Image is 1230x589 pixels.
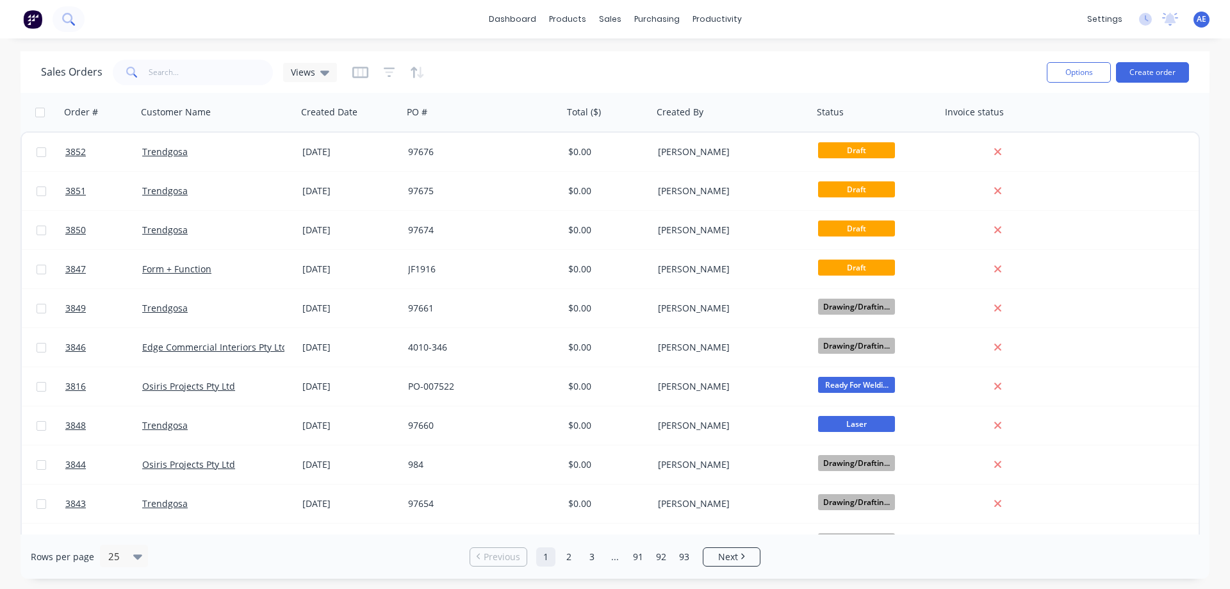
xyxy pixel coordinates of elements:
img: Factory [23,10,42,29]
div: [PERSON_NAME] [658,302,800,315]
span: Views [291,65,315,79]
span: 3851 [65,185,86,197]
a: Jump forward [605,547,625,567]
div: 97676 [408,145,550,158]
div: $0.00 [568,302,644,315]
div: $0.00 [568,497,644,510]
span: Previous [484,551,520,563]
a: Next page [703,551,760,563]
a: 3841 [65,524,142,562]
div: PO # [407,106,427,119]
div: JF1916 [408,263,550,276]
a: Osiris Projects Pty Ltd [142,458,235,470]
span: Ready For Weldi... [818,377,895,393]
input: Search... [149,60,274,85]
span: 3843 [65,497,86,510]
span: Draft [818,220,895,236]
div: [PERSON_NAME] [658,341,800,354]
div: [PERSON_NAME] [658,185,800,197]
button: Options [1047,62,1111,83]
span: Drawing/Draftin... [818,299,895,315]
a: Trendgosa [142,185,188,197]
a: Trendgosa [142,497,188,510]
span: Drawing/Draftin... [818,338,895,354]
a: 3847 [65,250,142,288]
span: 3844 [65,458,86,471]
span: AE [1197,13,1206,25]
div: Created By [657,106,703,119]
span: Rows per page [31,551,94,563]
div: $0.00 [568,185,644,197]
div: $0.00 [568,458,644,471]
div: [DATE] [302,302,398,315]
div: [DATE] [302,145,398,158]
div: $0.00 [568,224,644,236]
span: 3816 [65,380,86,393]
div: productivity [686,10,748,29]
span: 3850 [65,224,86,236]
a: Page 91 [628,547,648,567]
a: 3843 [65,485,142,523]
a: Page 2 [559,547,578,567]
span: Draft [818,181,895,197]
button: Create order [1116,62,1189,83]
div: [DATE] [302,497,398,510]
h1: Sales Orders [41,66,102,78]
span: Drawing/Draftin... [818,533,895,549]
span: 3852 [65,145,86,158]
a: 3844 [65,445,142,484]
div: 97675 [408,185,550,197]
a: 3851 [65,172,142,210]
span: Draft [818,260,895,276]
a: Trendgosa [142,419,188,431]
div: 984 [408,458,550,471]
div: products [543,10,593,29]
a: Trendgosa [142,224,188,236]
a: Osiris Projects Pty Ltd [142,380,235,392]
div: $0.00 [568,419,644,432]
a: 3850 [65,211,142,249]
span: Laser [818,416,895,432]
div: [DATE] [302,263,398,276]
div: 97660 [408,419,550,432]
span: 3846 [65,341,86,354]
div: [PERSON_NAME] [658,497,800,510]
div: [DATE] [302,458,398,471]
div: [PERSON_NAME] [658,145,800,158]
a: dashboard [482,10,543,29]
a: Previous page [470,551,527,563]
a: Page 1 is your current page [536,547,555,567]
div: Invoice status [945,106,1004,119]
div: [DATE] [302,185,398,197]
ul: Pagination [464,547,766,567]
a: 3852 [65,133,142,171]
div: [PERSON_NAME] [658,419,800,432]
div: 4010-346 [408,341,550,354]
div: Total ($) [567,106,601,119]
a: Edge Commercial Interiors Pty Ltd [142,341,288,353]
a: Trendgosa [142,302,188,314]
div: PO-007522 [408,380,550,393]
div: 97654 [408,497,550,510]
div: $0.00 [568,380,644,393]
span: 3849 [65,302,86,315]
div: 97674 [408,224,550,236]
a: Page 92 [652,547,671,567]
div: Status [817,106,844,119]
a: 3848 [65,406,142,445]
a: 3816 [65,367,142,406]
div: sales [593,10,628,29]
a: 3849 [65,289,142,328]
div: [PERSON_NAME] [658,380,800,393]
span: 3848 [65,419,86,432]
div: $0.00 [568,145,644,158]
a: Page 93 [675,547,694,567]
div: [PERSON_NAME] [658,224,800,236]
div: Created Date [301,106,357,119]
a: Trendgosa [142,145,188,158]
div: $0.00 [568,263,644,276]
span: Draft [818,142,895,158]
div: [PERSON_NAME] [658,458,800,471]
a: Page 3 [582,547,602,567]
div: settings [1081,10,1129,29]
